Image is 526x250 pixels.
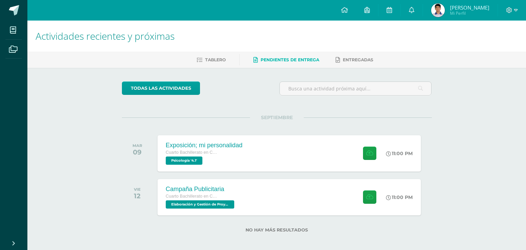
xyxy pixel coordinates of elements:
span: SEPTIEMBRE [250,114,304,121]
a: Tablero [197,54,226,65]
input: Busca una actividad próxima aquí... [280,82,431,95]
a: Entregadas [336,54,373,65]
label: No hay más resultados [122,227,432,233]
div: 12 [134,192,141,200]
span: Cuarto Bachillerato en Ciencias y Letras [166,150,217,155]
div: 09 [133,148,142,156]
div: 11:00 PM [386,194,413,200]
div: Campaña Publicitaria [166,186,236,193]
span: Actividades recientes y próximas [36,29,175,42]
span: Pendientes de entrega [261,57,319,62]
span: Tablero [205,57,226,62]
img: ae09f4505956a8f17833fc600353170f.png [431,3,445,17]
div: Exposición; mi personalidad [166,142,242,149]
div: MAR [133,143,142,148]
span: [PERSON_NAME] [450,4,489,11]
span: Entregadas [343,57,373,62]
span: Elaboración y Gestión de Proyectos '4.1' [166,200,234,209]
span: Mi Perfil [450,10,489,16]
span: Cuarto Bachillerato en Ciencias y Letras [166,194,217,199]
div: VIE [134,187,141,192]
a: todas las Actividades [122,82,200,95]
a: Pendientes de entrega [253,54,319,65]
div: 11:00 PM [386,150,413,157]
span: Psicología '4.1' [166,157,202,165]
